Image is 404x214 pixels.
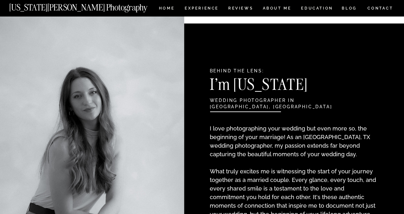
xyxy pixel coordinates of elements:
[9,3,169,9] a: [US_STATE][PERSON_NAME] Photography
[210,97,345,104] h2: wedding photographer in [GEOGRAPHIC_DATA], [GEOGRAPHIC_DATA]
[210,68,345,75] h2: Behind the Lens:
[263,6,291,12] a: ABOUT ME
[158,6,176,12] a: HOME
[210,77,348,96] h3: I'm [US_STATE]
[300,6,334,12] a: EDUCATION
[228,6,252,12] a: REVIEWS
[342,6,357,12] a: BLOG
[367,5,394,12] a: CONTACT
[185,6,218,12] a: Experience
